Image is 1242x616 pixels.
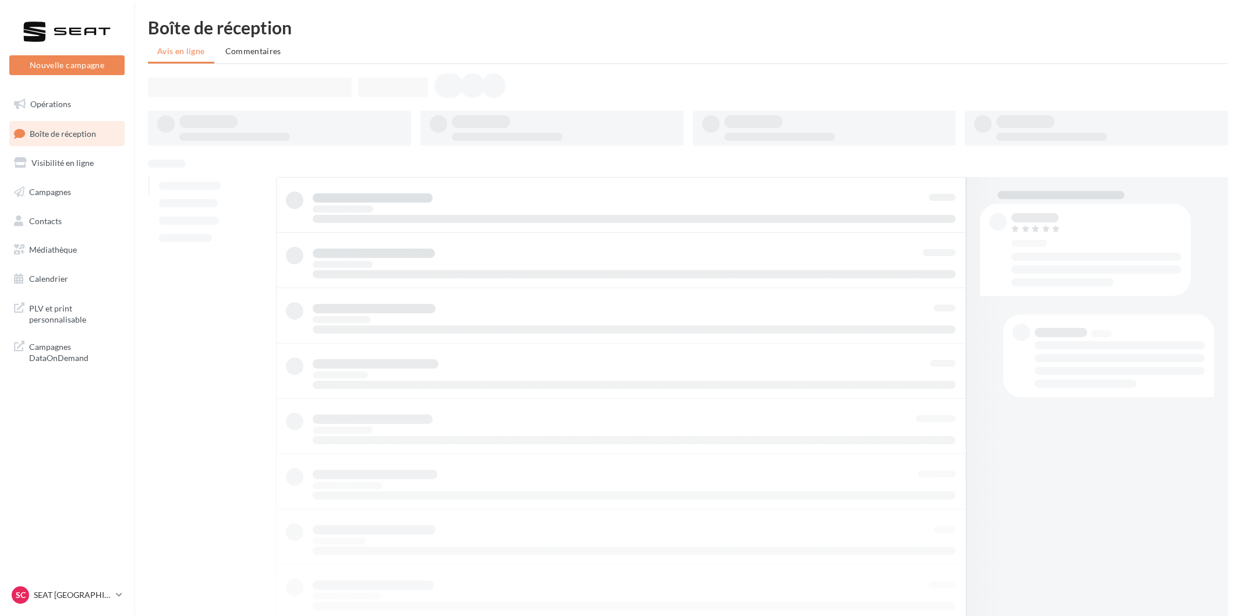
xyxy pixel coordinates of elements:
[29,300,120,325] span: PLV et print personnalisable
[225,46,281,56] span: Commentaires
[7,267,127,291] a: Calendrier
[7,209,127,233] a: Contacts
[7,238,127,262] a: Médiathèque
[34,589,111,601] p: SEAT [GEOGRAPHIC_DATA]
[29,187,71,197] span: Campagnes
[29,274,68,284] span: Calendrier
[148,19,1228,36] div: Boîte de réception
[9,584,125,606] a: SC SEAT [GEOGRAPHIC_DATA]
[7,296,127,330] a: PLV et print personnalisable
[16,589,26,601] span: SC
[7,151,127,175] a: Visibilité en ligne
[7,334,127,369] a: Campagnes DataOnDemand
[9,55,125,75] button: Nouvelle campagne
[29,339,120,364] span: Campagnes DataOnDemand
[7,92,127,116] a: Opérations
[30,128,96,138] span: Boîte de réception
[29,215,62,225] span: Contacts
[30,99,71,109] span: Opérations
[31,158,94,168] span: Visibilité en ligne
[7,180,127,204] a: Campagnes
[7,121,127,146] a: Boîte de réception
[29,245,77,254] span: Médiathèque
